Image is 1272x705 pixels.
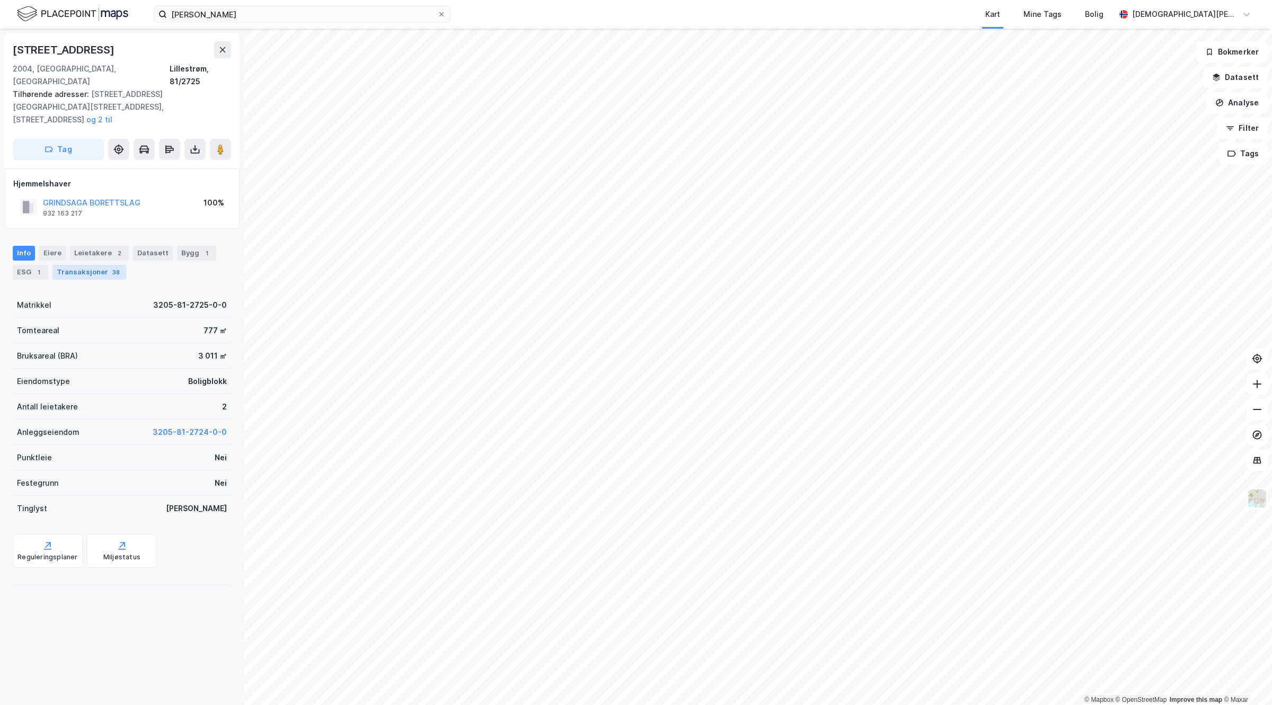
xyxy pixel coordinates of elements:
[215,451,227,464] div: Nei
[167,6,437,22] input: Søk på adresse, matrikkel, gårdeiere, leietakere eller personer
[1206,92,1268,113] button: Analyse
[1084,696,1114,703] a: Mapbox
[153,426,227,439] button: 3205-81-2724-0-0
[17,5,128,23] img: logo.f888ab2527a4732fd821a326f86c7f29.svg
[13,63,170,88] div: 2004, [GEOGRAPHIC_DATA], [GEOGRAPHIC_DATA]
[13,177,231,190] div: Hjemmelshaver
[1203,67,1268,88] button: Datasett
[110,267,122,278] div: 38
[153,299,227,311] div: 3205-81-2725-0-0
[17,502,47,515] div: Tinglyst
[1132,8,1238,21] div: [DEMOGRAPHIC_DATA][PERSON_NAME]
[201,248,212,258] div: 1
[13,41,117,58] div: [STREET_ADDRESS]
[17,299,51,311] div: Matrikkel
[17,350,78,362] div: Bruksareal (BRA)
[17,426,79,439] div: Anleggseiendom
[13,90,91,99] span: Tilhørende adresser:
[1219,654,1272,705] iframe: Chat Widget
[13,265,48,280] div: ESG
[33,267,44,278] div: 1
[215,477,227,489] div: Nei
[13,246,35,261] div: Info
[222,400,227,413] div: 2
[198,350,227,362] div: 3 011 ㎡
[13,139,104,160] button: Tag
[133,246,173,261] div: Datasett
[204,197,224,209] div: 100%
[1196,41,1268,63] button: Bokmerker
[166,502,227,515] div: [PERSON_NAME]
[103,553,140,561] div: Miljøstatus
[70,246,129,261] div: Leietakere
[985,8,1000,21] div: Kart
[1218,143,1268,164] button: Tags
[177,246,216,261] div: Bygg
[204,324,227,337] div: 777 ㎡
[114,248,125,258] div: 2
[43,209,82,218] div: 932 163 217
[39,246,66,261] div: Eiere
[17,324,59,337] div: Tomteareal
[188,375,227,388] div: Boligblokk
[1085,8,1103,21] div: Bolig
[1023,8,1062,21] div: Mine Tags
[1247,488,1267,508] img: Z
[1217,118,1268,139] button: Filter
[170,63,231,88] div: Lillestrøm, 81/2725
[17,477,58,489] div: Festegrunn
[1170,696,1222,703] a: Improve this map
[17,451,52,464] div: Punktleie
[52,265,126,280] div: Transaksjoner
[17,400,78,413] div: Antall leietakere
[17,553,77,561] div: Reguleringsplaner
[13,88,223,126] div: [STREET_ADDRESS][GEOGRAPHIC_DATA][STREET_ADDRESS], [STREET_ADDRESS]
[1116,696,1167,703] a: OpenStreetMap
[17,375,70,388] div: Eiendomstype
